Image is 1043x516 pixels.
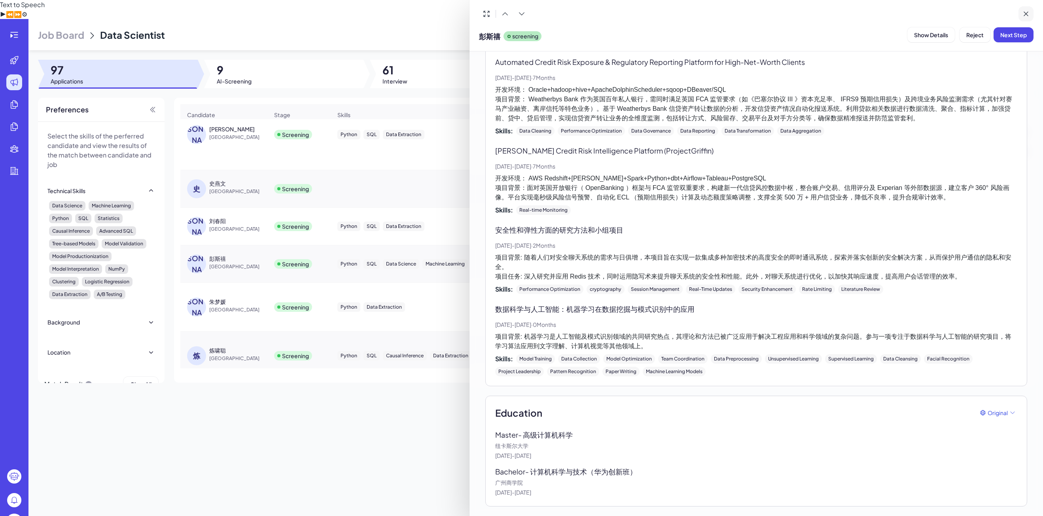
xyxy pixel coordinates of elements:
[825,354,877,364] div: Supervised Learning
[495,488,1017,497] p: [DATE] - [DATE]
[1000,31,1027,38] span: Next Step
[512,32,538,40] p: screening
[777,126,824,136] div: Data Aggregation
[495,354,513,364] span: Skills:
[495,224,1017,235] p: 安全性和弹性方面的研究方法和小组项目
[677,126,718,136] div: Data Reporting
[516,126,555,136] div: Data Cleaning
[495,253,1017,281] p: 项目背景: 随着人们对安全聊天系统的需求与日俱增，本项目旨在实现一款集成多种加密技术的高度安全的即时通讯系统，探索并落实创新的安全解决方案，从而保护用户通信的隐私和安全。 项目任务: 深入研究并...
[547,367,599,376] div: Pattern Recognition
[495,174,1017,202] p: 开发环境： AWS Redshift+[PERSON_NAME]+Spark+Python+dbt+Airflow+Tableau+PostgreSQL 项目背景：面对英国开放银行（ OpenB...
[603,354,655,364] div: Model Optimization
[628,126,674,136] div: Data Governance
[495,442,1017,450] p: 纽卡斯尔大学
[880,354,921,364] div: Data Cleansing
[658,354,708,364] div: Team Coordination
[738,285,796,294] div: Security Enhancement
[495,367,544,376] div: Project Leadership
[495,406,542,420] span: Education
[765,354,822,364] div: Unsupervised Learning
[643,367,706,376] div: Machine Learning Models
[914,31,948,38] span: Show Details
[495,126,513,136] span: Skills:
[516,285,583,294] div: Performance Optimization
[628,285,683,294] div: Session Management
[994,27,1034,42] button: Next Step
[479,31,500,42] span: 彭斯禧
[495,57,1017,67] p: Automated Credit Risk Exposure & Regulatory Reporting Platform for High-Net-Worth Clients
[516,205,571,215] div: Real-time Monitoring
[558,126,625,136] div: Performance Optimization
[495,162,1017,171] p: [DATE] - [DATE] · 7 Months
[721,126,774,136] div: Data Transformation
[988,409,1008,417] span: Original
[495,205,513,215] span: Skills:
[495,241,1017,250] p: [DATE] - [DATE] · 2 Months
[495,429,585,440] p: Master - 高级计算机科学
[711,354,762,364] div: Data Preprocessing
[495,332,1017,351] p: 项目背景: 机器学习是人工智能及模式识别领域的共同研究热点，其理论和方法已被广泛应用于解决工程应用和科学领域的复杂问题。参与一项专注于数据科学与人工智能的研究项目，将学习算法应用到文字理解、计算...
[495,285,513,294] span: Skills:
[587,285,625,294] div: cryptography
[838,285,883,294] div: Literature Review
[495,74,1017,82] p: [DATE] - [DATE] · 7 Months
[558,354,600,364] div: Data Collection
[495,304,1017,314] p: 数据科学与人工智能：机器学习在数据挖掘与模式识别中的应用
[495,85,1017,123] p: 开发环境： Oracle+hadoop+hive+ApacheDolphinScheduler+sqoop+DBeaver/SQL 项目背景： Weatherbys Bank 作为英国百年私人银...
[516,354,555,364] div: Model Training
[495,145,1017,156] p: [PERSON_NAME] Credit Risk Intelligence Platform (ProjectGriffin)
[966,31,984,38] span: Reject
[602,367,640,376] div: Paper Writing
[495,451,1017,460] p: [DATE] - [DATE]
[495,321,1017,329] p: [DATE] - [DATE] · 0 Months
[907,27,955,42] button: Show Details
[960,27,990,42] button: Reject
[799,285,835,294] div: Rate Limiting
[686,285,735,294] div: Real-Time Updates
[495,478,1017,487] p: 广州商学院
[495,466,649,477] p: Bachelor - 计算机科学与技术（华为创新班）
[924,354,973,364] div: Facial Recognition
